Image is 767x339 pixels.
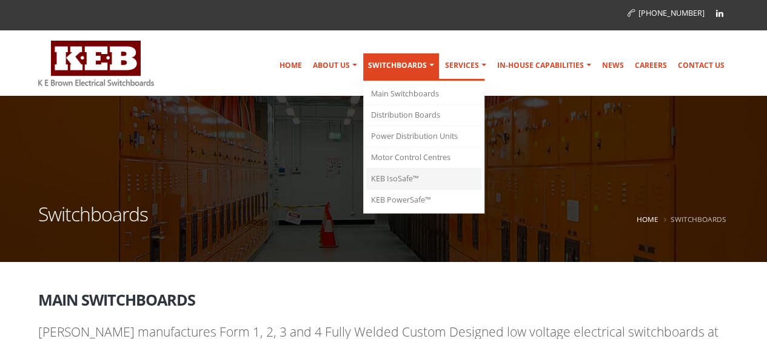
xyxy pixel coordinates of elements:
h2: Main Switchboards [38,283,729,308]
a: Distribution Boards [366,105,481,126]
a: [PHONE_NUMBER] [628,8,705,18]
a: Services [440,53,491,78]
li: Switchboards [661,212,726,227]
a: Motor Control Centres [366,147,481,169]
a: Home [637,214,658,224]
a: Main Switchboards [366,84,481,105]
a: KEB IsoSafe™ [366,169,481,190]
a: Careers [630,53,672,78]
img: K E Brown Electrical Switchboards [38,41,154,86]
a: Switchboards [363,53,439,81]
a: In-house Capabilities [492,53,596,78]
h1: Switchboards [38,204,148,239]
a: KEB PowerSafe™ [366,190,481,210]
a: Home [275,53,307,78]
a: Linkedin [711,4,729,22]
a: Power Distribution Units [366,126,481,147]
a: News [597,53,629,78]
a: Contact Us [673,53,729,78]
a: About Us [308,53,362,78]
